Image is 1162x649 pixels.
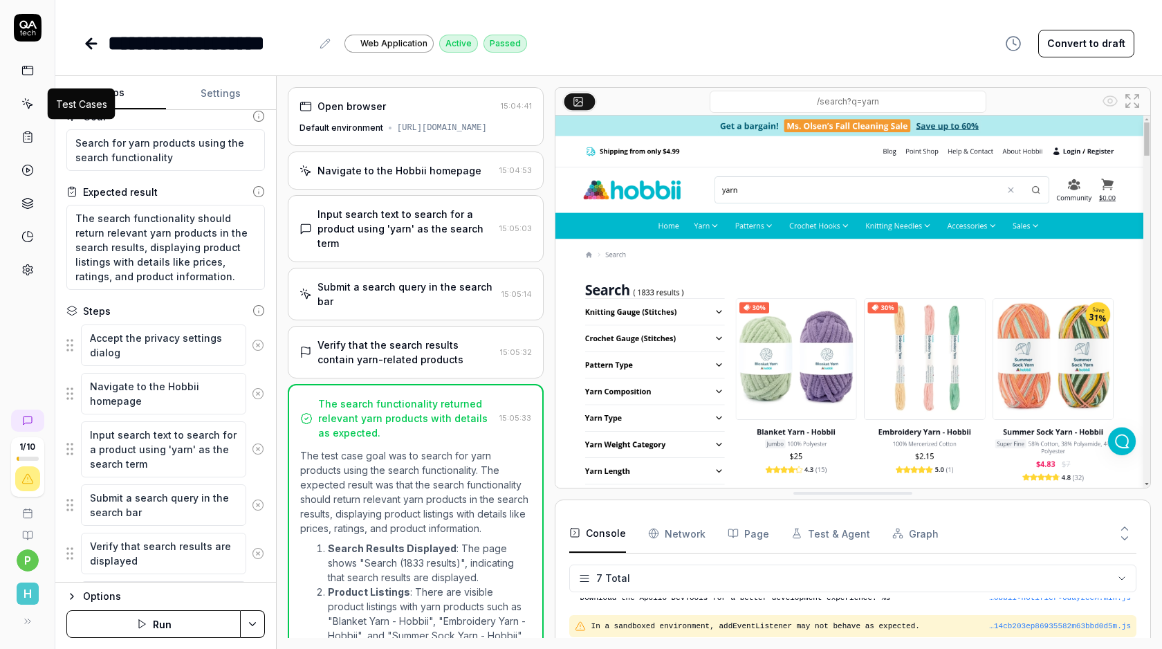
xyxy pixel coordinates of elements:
[11,410,44,432] a: New conversation
[66,610,241,638] button: Run
[1099,90,1121,112] button: Show all interative elements
[397,122,487,134] div: [URL][DOMAIN_NAME]
[483,35,527,53] div: Passed
[580,592,1131,604] pre: Download the Apollo DevTools for a better development experience: %s
[6,572,49,607] button: H
[299,122,383,134] div: Default environment
[6,497,49,519] a: Book a call with us
[989,592,1131,604] button: …obbii-notifier-6uayzceM.min.js
[66,588,265,605] button: Options
[55,77,166,110] button: Steps
[83,304,111,318] div: Steps
[246,380,270,408] button: Remove step
[300,448,531,536] p: The test case goal was to search for yarn products using the search functionality. The expected r...
[317,163,481,178] div: Navigate to the Hobbii homepage
[83,588,265,605] div: Options
[317,338,495,367] div: Verify that the search results contain yarn-related products
[246,331,270,359] button: Remove step
[499,223,532,233] time: 15:05:03
[328,541,531,585] li: : The page shows "Search (1833 results)", indicating that search results are displayed.
[648,514,705,553] button: Network
[66,581,265,623] div: Suggestions
[318,396,494,440] div: The search functionality returned relevant yarn products with details as expected.
[439,35,478,53] div: Active
[317,280,496,309] div: Submit a search query in the search bar
[591,621,1131,632] pre: In a sandboxed environment, addEventListener may not behave as expected.
[555,116,1150,488] img: Screenshot
[6,519,49,541] a: Documentation
[728,514,769,553] button: Page
[83,185,158,199] div: Expected result
[499,165,532,175] time: 15:04:53
[317,99,386,113] div: Open browser
[56,97,107,111] div: Test Cases
[66,484,265,527] div: Suggestions
[166,77,277,110] button: Settings
[500,347,532,357] time: 15:05:32
[501,289,532,299] time: 15:05:14
[892,514,939,553] button: Graph
[1121,90,1143,112] button: Open in full screen
[66,421,265,478] div: Suggestions
[17,583,39,605] span: H
[499,413,531,423] time: 15:05:33
[501,101,532,111] time: 15:04:41
[997,30,1030,57] button: View version history
[1038,30,1134,57] button: Convert to draft
[246,435,270,463] button: Remove step
[246,491,270,519] button: Remove step
[328,542,456,554] strong: Search Results Displayed
[19,443,35,451] span: 1 / 10
[328,585,531,643] li: : There are visible product listings with yarn products such as "Blanket Yarn - Hobbii", "Embroid...
[17,549,39,572] button: p
[989,621,1131,632] button: …14cb203ep86935582m63bbd0d5m.js
[791,514,870,553] button: Test & Agent
[360,37,427,50] span: Web Application
[317,207,494,250] div: Input search text to search for a product using 'yarn' as the search term
[569,514,626,553] button: Console
[66,532,265,575] div: Suggestions
[328,586,410,598] strong: Product Listings
[66,324,265,367] div: Suggestions
[246,540,270,567] button: Remove step
[344,34,434,53] a: Web Application
[66,372,265,415] div: Suggestions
